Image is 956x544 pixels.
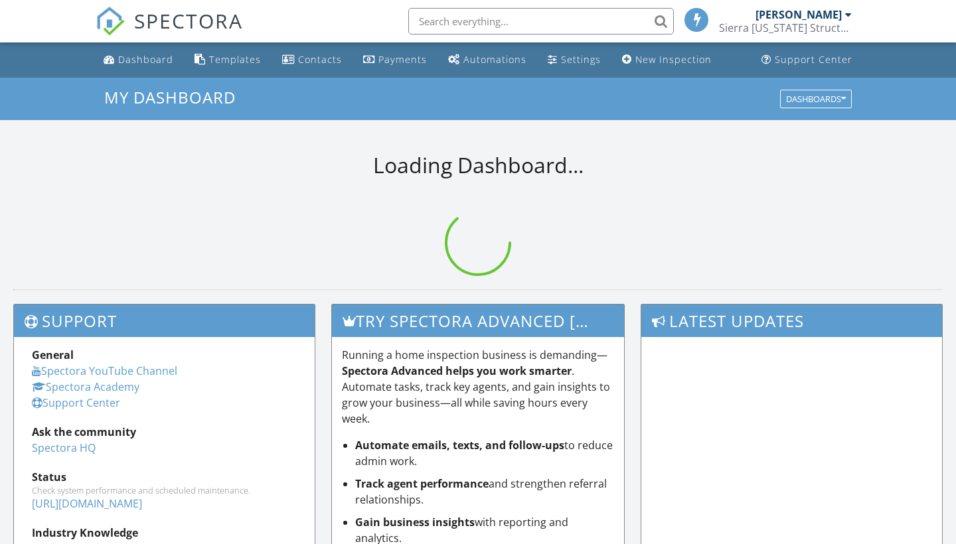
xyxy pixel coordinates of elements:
input: Search everything... [408,8,674,34]
span: My Dashboard [104,86,236,108]
div: Status [32,469,297,485]
a: New Inspection [617,48,717,72]
a: Spectora Academy [32,379,139,394]
div: New Inspection [635,53,712,66]
a: Spectora HQ [32,441,96,455]
img: The Best Home Inspection Software - Spectora [96,7,125,36]
div: Dashboards [786,94,846,103]
div: Payments [378,53,427,66]
strong: Automate emails, texts, and follow-ups [355,438,564,452]
a: Payments [358,48,432,72]
div: [PERSON_NAME] [756,8,842,21]
h3: Latest Updates [641,305,942,337]
a: Templates [189,48,266,72]
div: Automations [463,53,526,66]
a: SPECTORA [96,18,243,46]
div: Sierra Nevada Structural LLC [719,21,852,34]
button: Dashboards [780,90,852,108]
div: Templates [209,53,261,66]
a: [URL][DOMAIN_NAME] [32,496,142,511]
a: Contacts [277,48,347,72]
a: Dashboard [98,48,179,72]
div: Industry Knowledge [32,525,297,541]
strong: Track agent performance [355,476,489,491]
a: Support Center [32,395,120,410]
div: Contacts [298,53,342,66]
li: to reduce admin work. [355,437,615,469]
div: Check system performance and scheduled maintenance. [32,485,297,496]
div: Dashboard [118,53,173,66]
div: Support Center [775,53,852,66]
p: Running a home inspection business is demanding— . Automate tasks, track key agents, and gain ins... [342,347,615,427]
a: Support Center [756,48,858,72]
a: Automations (Basic) [443,48,532,72]
strong: Gain business insights [355,515,475,529]
div: Settings [561,53,601,66]
h3: Support [14,305,315,337]
strong: General [32,348,74,362]
span: SPECTORA [134,7,243,34]
div: Ask the community [32,424,297,440]
strong: Spectora Advanced helps you work smarter [342,364,572,378]
a: Spectora YouTube Channel [32,364,177,378]
a: Settings [542,48,606,72]
h3: Try spectora advanced [DATE] [332,305,625,337]
li: and strengthen referral relationships. [355,476,615,508]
